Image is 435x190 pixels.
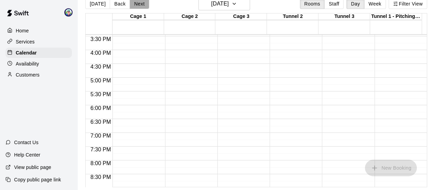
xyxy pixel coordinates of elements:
span: 6:00 PM [89,105,113,111]
span: 8:00 PM [89,160,113,166]
p: Help Center [14,151,40,158]
p: Contact Us [14,139,39,146]
span: 4:30 PM [89,64,113,70]
span: 7:30 PM [89,147,113,152]
p: View public page [14,164,51,171]
div: Tunnel 1 - Pitching Machine [370,13,422,20]
span: 7:00 PM [89,133,113,139]
a: Home [6,26,72,36]
div: Cage 2 [164,13,216,20]
span: 8:30 PM [89,174,113,180]
div: Tunnel 2 [267,13,318,20]
a: Services [6,37,72,47]
p: Calendar [16,49,37,56]
div: Tunnel 3 [318,13,370,20]
span: 6:30 PM [89,119,113,125]
a: Availability [6,59,72,69]
span: 5:30 PM [89,91,113,97]
div: Cage 1 [112,13,164,20]
span: 5:00 PM [89,78,113,83]
p: Services [16,38,35,45]
img: Buddy Custer [64,8,73,17]
a: Calendar [6,48,72,58]
span: 4:00 PM [89,50,113,56]
p: Availability [16,60,39,67]
a: Customers [6,70,72,80]
p: Copy public page link [14,176,61,183]
div: Cage 3 [215,13,267,20]
span: You don't have the permission to add bookings [365,164,417,170]
p: Customers [16,71,40,78]
div: Buddy Custer [63,6,77,19]
span: 3:30 PM [89,36,113,42]
p: Home [16,27,29,34]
